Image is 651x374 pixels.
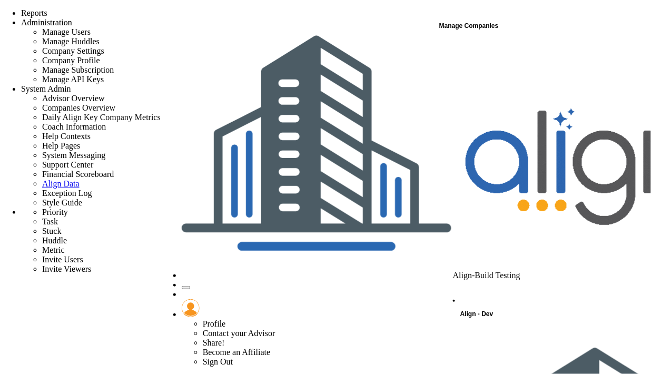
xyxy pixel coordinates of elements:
a: Align Data [42,179,80,188]
span: Advisor Overview [42,94,105,103]
span: Manage API Keys [42,75,104,84]
span: Exception Log [42,189,92,198]
img: 28669.Company.photo [182,8,451,278]
span: Align - Dev [460,310,494,318]
span: Task [42,217,58,226]
span: Become an Affiliate [203,348,271,357]
span: Metric [42,245,65,254]
span: Priority [42,208,68,216]
span: Daily Align Key Company Metrics [42,113,161,122]
span: Profile [203,319,226,328]
span: Sign Out [203,357,233,366]
li: Help & Frequently Asked Questions (FAQ) [182,290,520,299]
span: Coach Information [42,122,106,131]
span: Manage Huddles [42,37,100,46]
span: Share! [203,338,225,347]
span: Contact your Advisor [203,329,275,338]
span: Style Guide [42,198,82,207]
span: System Messaging [42,151,105,160]
span: Financial Scoreboard [42,170,114,179]
span: Support Center [42,160,93,169]
span: Invite Viewers [42,264,91,273]
span: Invite Users [42,255,83,264]
span: Reports [21,8,47,17]
li: Announcements [182,280,520,290]
span: Stuck [42,227,61,235]
span: Help Contexts [42,132,91,141]
div: Manage Companies [439,19,650,33]
span: System Admin [21,84,71,93]
img: 157261.Person.photo [182,299,200,317]
span: Manage Subscription [42,65,114,74]
span: Company Profile [42,56,100,65]
span: Company Settings [42,46,104,55]
span: Manage Users [42,27,91,36]
span: Administration [21,18,72,27]
span: Companies Overview [42,103,115,112]
span: Huddle [42,236,67,245]
span: Help Pages [42,141,80,150]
